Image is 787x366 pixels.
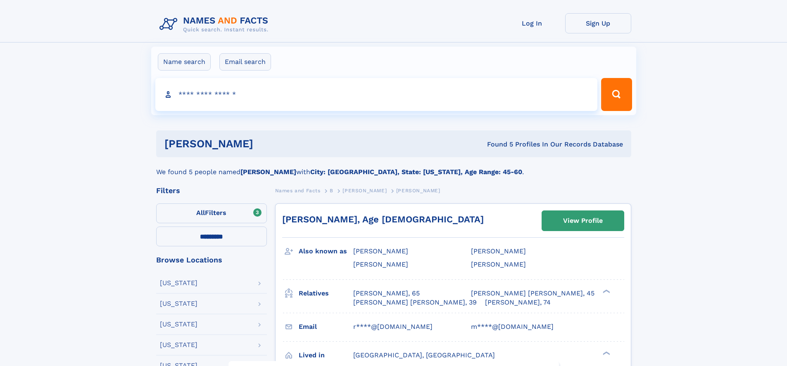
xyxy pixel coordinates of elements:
[156,157,631,177] div: We found 5 people named with .
[353,289,420,298] a: [PERSON_NAME], 65
[164,139,370,149] h1: [PERSON_NAME]
[342,188,387,194] span: [PERSON_NAME]
[160,321,197,328] div: [US_STATE]
[156,256,267,264] div: Browse Locations
[158,53,211,71] label: Name search
[219,53,271,71] label: Email search
[342,185,387,196] a: [PERSON_NAME]
[196,209,205,217] span: All
[542,211,624,231] a: View Profile
[370,140,623,149] div: Found 5 Profiles In Our Records Database
[299,320,353,334] h3: Email
[471,289,594,298] a: [PERSON_NAME] [PERSON_NAME], 45
[275,185,321,196] a: Names and Facts
[330,185,333,196] a: B
[565,13,631,33] a: Sign Up
[353,247,408,255] span: [PERSON_NAME]
[299,348,353,362] h3: Lived in
[353,298,477,307] a: [PERSON_NAME] [PERSON_NAME], 39
[471,247,526,255] span: [PERSON_NAME]
[330,188,333,194] span: B
[499,13,565,33] a: Log In
[353,351,495,359] span: [GEOGRAPHIC_DATA], [GEOGRAPHIC_DATA]
[155,78,598,111] input: search input
[282,214,484,224] a: [PERSON_NAME], Age [DEMOGRAPHIC_DATA]
[156,187,267,194] div: Filters
[310,168,522,176] b: City: [GEOGRAPHIC_DATA], State: [US_STATE], Age Range: 45-60
[156,13,275,35] img: Logo Names and Facts
[299,286,353,300] h3: Relatives
[156,203,267,223] label: Filters
[471,260,526,268] span: [PERSON_NAME]
[160,342,197,348] div: [US_STATE]
[485,298,551,307] a: [PERSON_NAME], 74
[601,350,611,356] div: ❯
[353,260,408,268] span: [PERSON_NAME]
[601,288,611,294] div: ❯
[160,280,197,286] div: [US_STATE]
[601,78,632,111] button: Search Button
[160,300,197,307] div: [US_STATE]
[563,211,603,230] div: View Profile
[299,244,353,258] h3: Also known as
[240,168,296,176] b: [PERSON_NAME]
[396,188,440,194] span: [PERSON_NAME]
